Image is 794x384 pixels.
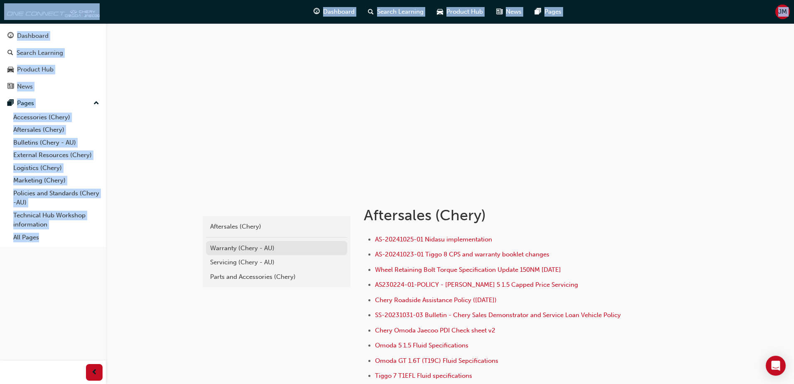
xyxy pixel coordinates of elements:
[375,251,549,258] a: AS-20241023-01 Tiggo 8 CPS and warranty booklet changes
[93,98,99,109] span: up-icon
[375,372,472,379] a: Tiggo 7 T1EFL Fluid specifications
[91,367,98,378] span: prev-icon
[10,149,103,162] a: External Resources (Chery)
[375,327,495,334] a: Chery Omoda Jaecoo PDI Check sheet v2
[496,7,502,17] span: news-icon
[778,7,787,17] span: JM
[210,222,343,231] div: Aftersales (Chery)
[17,98,34,108] div: Pages
[3,45,103,61] a: Search Learning
[766,356,786,376] div: Open Intercom Messenger
[17,82,33,91] div: News
[206,219,347,234] a: Aftersales (Chery)
[490,3,528,20] a: news-iconNews
[314,7,320,17] span: guage-icon
[206,241,347,256] a: Warranty (Chery - AU)
[364,206,636,224] h1: Aftersales (Chery)
[3,28,103,44] a: Dashboard
[375,296,497,304] a: Chery Roadside Assistance Policy ([DATE])
[10,111,103,124] a: Accessories (Chery)
[10,162,103,175] a: Logistics (Chery)
[10,123,103,136] a: Aftersales (Chery)
[3,96,103,111] button: Pages
[544,7,561,17] span: Pages
[17,65,54,74] div: Product Hub
[506,7,522,17] span: News
[528,3,568,20] a: pages-iconPages
[3,27,103,96] button: DashboardSearch LearningProduct HubNews
[375,236,492,243] a: AS-20241025-01 Nidasu implementation
[3,79,103,94] a: News
[307,3,361,20] a: guage-iconDashboard
[210,258,343,267] div: Servicing (Chery - AU)
[375,281,578,288] a: AS230224-01-POLICY - [PERSON_NAME] 5 1.5 Capped Price Servicing
[17,31,49,41] div: Dashboard
[437,7,443,17] span: car-icon
[7,100,14,107] span: pages-icon
[377,7,424,17] span: Search Learning
[446,7,483,17] span: Product Hub
[375,342,468,349] a: Omoda 5 1.5 Fluid Specifications
[210,272,343,282] div: Parts and Accessories (Chery)
[17,48,63,58] div: Search Learning
[430,3,490,20] a: car-iconProduct Hub
[323,7,355,17] span: Dashboard
[361,3,430,20] a: search-iconSearch Learning
[375,357,498,364] a: Omoda GT 1.6T (T19C) Fluid Sepcifications
[206,255,347,270] a: Servicing (Chery - AU)
[775,5,790,19] button: JM
[210,244,343,253] div: Warranty (Chery - AU)
[10,187,103,209] a: Policies and Standards (Chery -AU)
[10,136,103,149] a: Bulletins (Chery - AU)
[7,66,14,74] span: car-icon
[4,3,100,20] img: oneconnect
[3,62,103,77] a: Product Hub
[375,266,561,273] a: Wheel Retaining Bolt Torque Specification Update 150NM [DATE]
[7,49,13,57] span: search-icon
[535,7,541,17] span: pages-icon
[7,83,14,91] span: news-icon
[368,7,374,17] span: search-icon
[10,231,103,244] a: All Pages
[10,209,103,231] a: Technical Hub Workshop information
[375,311,621,319] a: SS-20231031-03 Bulletin - Chery Sales Demonstrator and Service Loan Vehicle Policy
[7,32,14,40] span: guage-icon
[206,270,347,284] a: Parts and Accessories (Chery)
[10,174,103,187] a: Marketing (Chery)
